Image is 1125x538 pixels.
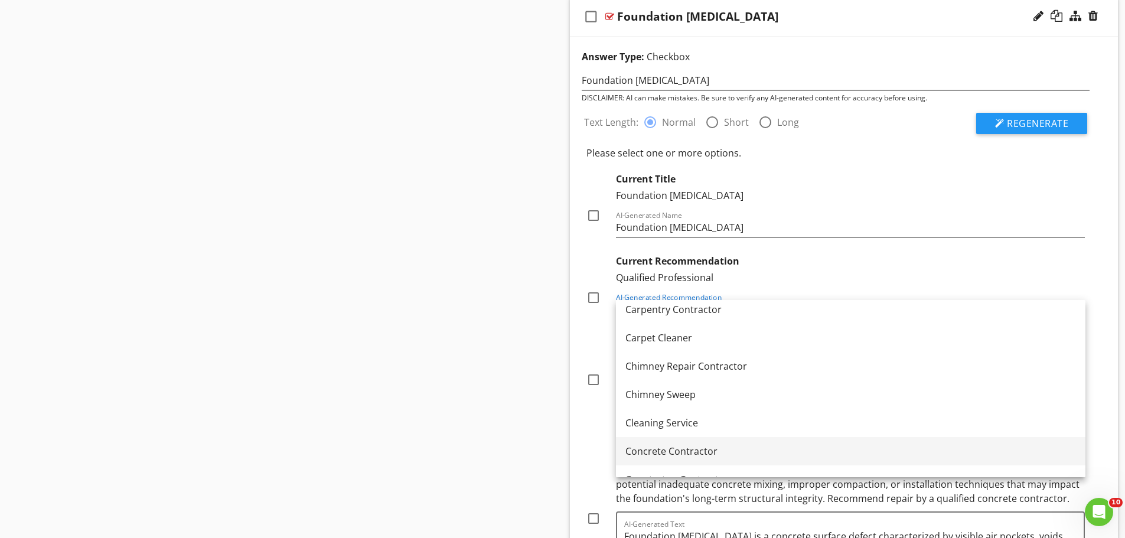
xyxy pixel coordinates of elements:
[625,387,1076,402] div: Chimney Sweep
[616,249,1085,270] div: Current Recommendation
[1085,498,1113,526] iframe: Intercom live chat
[616,188,1085,203] div: Foundation [MEDICAL_DATA]
[625,331,1076,345] div: Carpet Cleaner
[777,116,799,128] label: Long
[724,116,749,128] label: Short
[662,116,696,128] label: Normal
[976,113,1087,134] button: Regenerate
[1007,117,1068,130] span: Regenerate
[1109,498,1123,507] span: 10
[586,146,1085,160] div: Please select one or more options.
[616,172,1085,188] div: Current Title
[582,93,1090,103] div: DISCLAIMER: AI can make mistakes. Be sure to verify any AI-generated content for accuracy before ...
[584,115,643,129] label: Text Length:
[625,302,1076,317] div: Carpentry Contractor
[625,444,1076,458] div: Concrete Contractor
[647,50,690,63] span: Checkbox
[616,218,1085,237] input: AI-Generated Name
[582,71,1090,90] input: Enter a few words (ex: leaky kitchen faucet)
[582,50,644,63] strong: Answer Type:
[625,416,1076,430] div: Cleaning Service
[625,359,1076,373] div: Chimney Repair Contractor
[625,472,1076,487] div: Countertop Contractor
[617,9,778,24] div: Foundation [MEDICAL_DATA]
[582,2,601,31] i: check_box_outline_blank
[616,270,1085,285] div: Qualified Professional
